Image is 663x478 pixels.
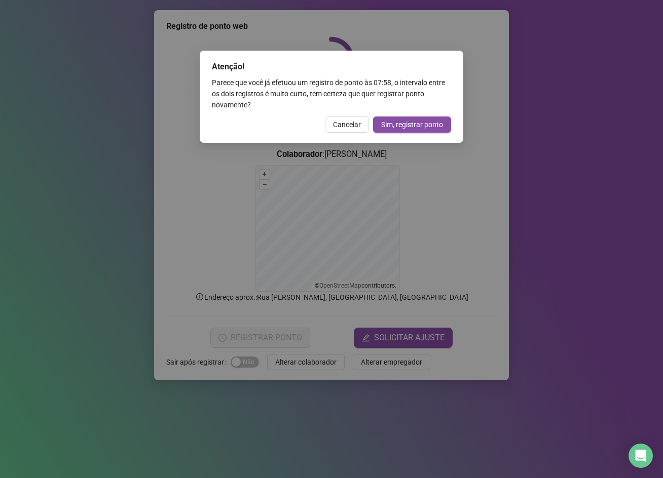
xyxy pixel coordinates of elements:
div: Atenção! [212,61,451,73]
div: Open Intercom Messenger [629,444,653,468]
button: Sim, registrar ponto [373,116,451,133]
span: Cancelar [333,119,361,130]
div: Parece que você já efetuou um registro de ponto às 07:58 , o intervalo entre os dois registros é ... [212,77,451,110]
button: Cancelar [325,116,369,133]
span: Sim, registrar ponto [381,119,443,130]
